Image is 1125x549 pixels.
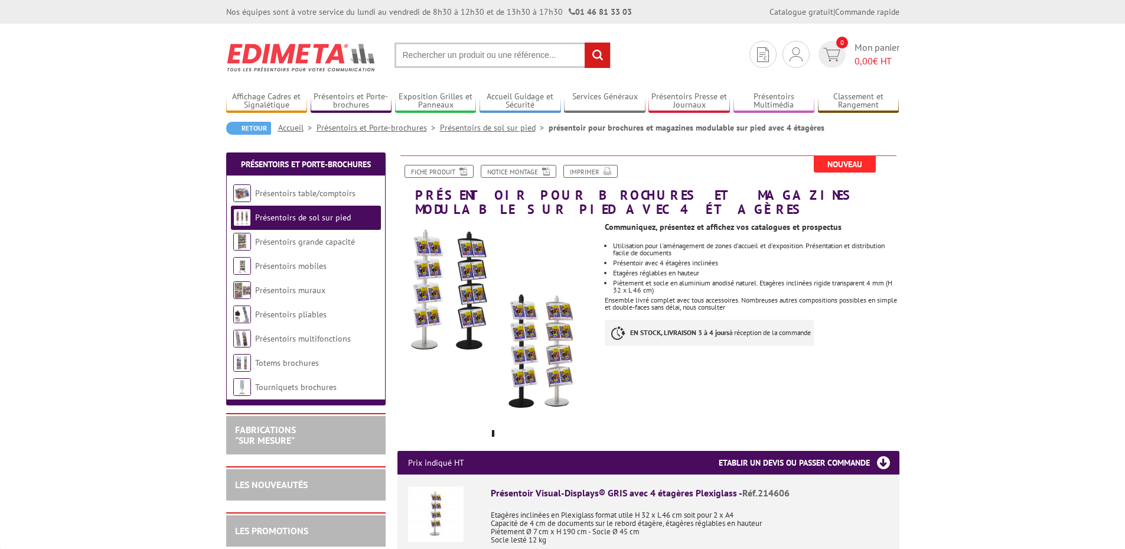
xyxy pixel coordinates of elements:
img: devis rapide [823,48,840,61]
strong: Communiquez, présentez et affichez vos catalogues et prospectus [605,222,842,232]
span: Réf.214606 [742,487,790,499]
a: Accueil [278,122,317,133]
a: Services Généraux [564,92,645,111]
li: présentoir pour brochures et magazines modulable sur pied avec 4 étagères [549,122,824,134]
a: LES PROMOTIONS [235,525,308,537]
span: 0,00 [855,55,873,67]
img: Présentoirs multifonctions [233,330,251,347]
strong: 01 46 81 33 03 [569,7,632,17]
img: Présentoir Visual-Displays® GRIS avec 4 étagères Plexiglass [408,486,464,542]
span: Nouveau [814,156,876,173]
a: Tourniquets brochures [255,382,337,392]
span: 0 [836,37,848,48]
a: Présentoirs et Porte-brochures [311,92,392,111]
a: Affichage Cadres et Signalétique [226,92,308,111]
a: Présentoirs multifonctions [255,333,351,344]
a: Présentoirs table/comptoirs [255,188,356,199]
li: Piètement et socle en aluminium anodisé naturel. Etagères inclinées rigide transparent 4 mm (H 32... [613,280,899,294]
input: rechercher [585,43,610,68]
a: Présentoirs et Porte-brochures [317,122,440,133]
img: Tourniquets brochures [233,378,251,396]
a: Présentoirs pliables [255,309,327,320]
a: Accueil Guidage et Sécurité [480,92,561,111]
li: Etagères réglables en hauteur [613,269,899,277]
div: Présentoir Visual-Displays® GRIS avec 4 étagères Plexiglass - [491,486,889,500]
img: Totems brochures [233,354,251,372]
p: Prix indiqué HT [408,451,464,475]
a: Présentoirs grande capacité [255,236,355,247]
img: Présentoirs grande capacité [233,233,251,251]
a: Présentoirs de sol sur pied [255,212,351,223]
span: Mon panier [855,41,899,68]
a: Exposition Grilles et Panneaux [395,92,477,111]
strong: EN STOCK, LIVRAISON 3 à 4 jours [630,328,729,337]
img: Présentoirs pliables [233,306,251,323]
a: Commande rapide [835,7,899,17]
a: Fiche produit [405,165,474,178]
li: Utilisation pour l'aménagement de zones d'accueil et d'exposition. Présentation et distribution f... [613,242,899,256]
a: FABRICATIONS"Sur Mesure" [235,424,296,446]
img: Présentoirs table/comptoirs [233,184,251,202]
a: Classement et Rangement [818,92,899,111]
a: Présentoirs de sol sur pied [440,122,549,133]
div: Ensemble livré complet avec tous accessoires. Nombreuses autres compositions possibles en simple ... [605,216,908,363]
div: | [769,6,899,18]
img: devis rapide [790,47,803,61]
a: Présentoirs mobiles [255,261,327,271]
a: Retour [226,122,271,135]
a: Présentoirs Presse et Journaux [648,92,730,111]
a: Présentoirs Multimédia [733,92,815,111]
a: devis rapide 0 Mon panier 0,00€ HT [816,41,899,68]
a: Présentoirs muraux [255,285,325,295]
a: Notice Montage [481,165,556,178]
img: devis rapide [757,47,769,62]
span: € HT [855,54,899,68]
a: Totems brochures [255,358,319,368]
img: presentoir_pour_brochures_et_magazines_modulable_sur_pied_avec_4_etageres_214606_214606m_214606nr... [397,222,596,421]
li: Présentoir avec 4 étagères inclinées [613,259,899,267]
input: Rechercher un produit ou une référence... [394,43,611,68]
a: Catalogue gratuit [769,7,833,17]
p: Etagères inclinées en Plexiglass format utile H 32 x L 46 cm soit pour 2 x A4 Capacité de 4 cm de... [491,503,889,544]
img: Présentoirs mobiles [233,257,251,275]
img: Présentoirs de sol sur pied [233,209,251,226]
img: Edimeta [226,35,377,79]
a: Imprimer [563,165,618,178]
p: à réception de la commande [605,320,814,346]
a: Présentoirs et Porte-brochures [241,159,371,170]
h3: Etablir un devis ou passer commande [719,451,899,475]
a: LES NOUVEAUTÉS [235,479,308,490]
div: Nos équipes sont à votre service du lundi au vendredi de 8h30 à 12h30 et de 13h30 à 17h30 [226,6,632,18]
img: Présentoirs muraux [233,281,251,299]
